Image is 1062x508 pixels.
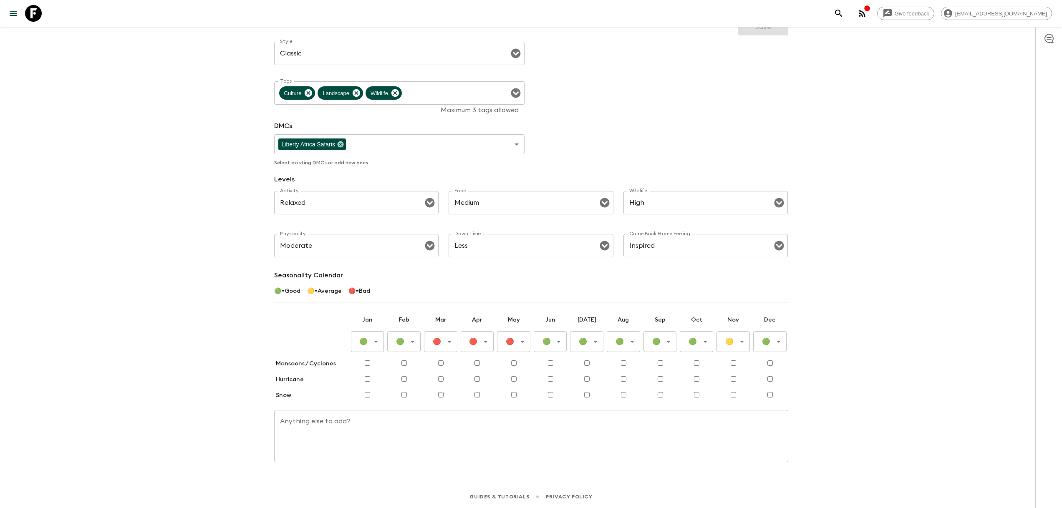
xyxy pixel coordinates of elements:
[546,492,592,501] a: Privacy Policy
[280,230,306,237] label: Physicality
[753,316,787,324] p: Dec
[773,240,785,251] button: Open
[534,316,567,324] p: Jun
[680,316,713,324] p: Oct
[5,5,22,22] button: menu
[274,287,300,295] p: 🟢 = Good
[280,38,292,45] label: Style
[280,187,299,194] label: Activity
[629,230,690,237] label: Come Back Home Feeling
[366,88,393,98] span: Wildlife
[941,7,1052,20] div: [EMAIL_ADDRESS][DOMAIN_NAME]
[351,333,384,350] div: 🟢
[280,106,519,114] p: Maximum 3 tags allowed
[424,316,457,324] p: Mar
[387,316,421,324] p: Feb
[773,197,785,209] button: Open
[716,316,750,324] p: Nov
[830,5,847,22] button: search adventures
[366,86,402,100] div: Wildlife
[607,316,640,324] p: Aug
[318,86,363,100] div: Landscape
[461,333,494,350] div: 🔴
[454,230,481,237] label: Down Time
[497,316,530,324] p: May
[877,7,934,20] a: Give feedback
[274,174,788,184] p: Levels
[643,316,677,324] p: Sep
[753,333,787,350] div: 🟢
[278,140,338,149] span: Liberty Africa Safaris
[274,158,525,168] p: Select existing DMCs or add new ones
[599,240,610,251] button: Open
[454,187,467,194] label: Food
[279,88,307,98] span: Culture
[680,333,713,350] div: 🟢
[510,48,522,59] button: Open
[276,391,348,400] p: Snow
[607,333,640,350] div: 🟢
[278,138,346,150] div: Liberty Africa Safaris
[279,86,315,100] div: Culture
[318,88,354,98] span: Landscape
[276,375,348,384] p: Hurricane
[510,87,522,99] button: Open
[599,197,610,209] button: Open
[570,316,603,324] p: [DATE]
[469,492,529,501] a: Guides & Tutorials
[716,333,750,350] div: 🟡
[643,333,677,350] div: 🟢
[424,197,436,209] button: Open
[387,333,421,350] div: 🟢
[951,10,1052,17] span: [EMAIL_ADDRESS][DOMAIN_NAME]
[274,270,788,280] p: Seasonality Calendar
[276,360,348,368] p: Monsoons / Cyclones
[570,333,603,350] div: 🟢
[280,78,292,85] label: Tags
[274,121,525,131] p: DMCs
[534,333,567,350] div: 🟢
[497,333,530,350] div: 🔴
[890,10,934,17] span: Give feedback
[424,333,457,350] div: 🔴
[351,316,384,324] p: Jan
[629,187,647,194] label: Wildlife
[461,316,494,324] p: Apr
[307,287,342,295] p: 🟡 = Average
[424,240,436,251] button: Open
[348,287,370,295] p: 🔴 = Bad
